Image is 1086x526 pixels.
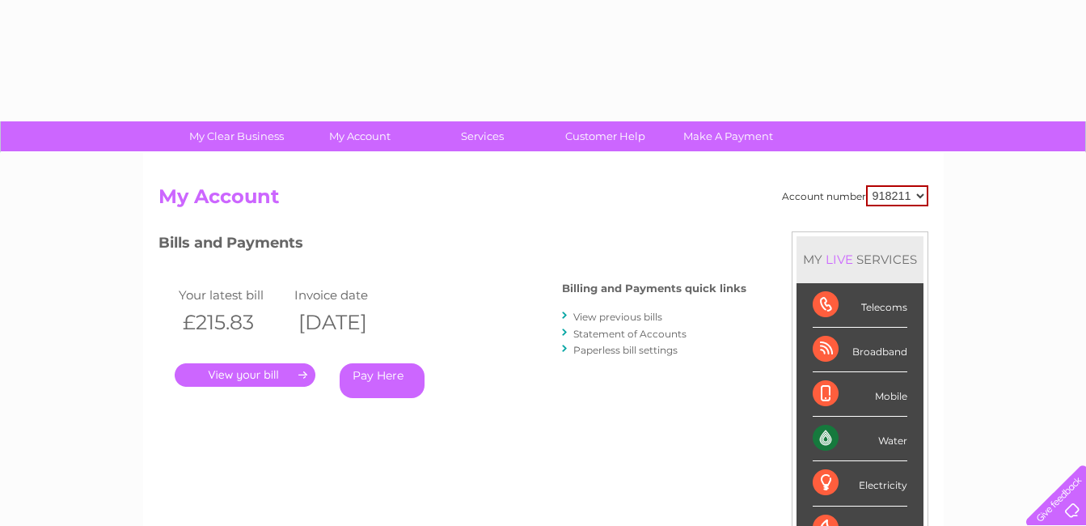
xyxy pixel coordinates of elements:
a: Make A Payment [661,121,795,151]
a: Statement of Accounts [573,328,687,340]
div: LIVE [822,252,856,267]
a: Pay Here [340,363,425,398]
a: My Clear Business [170,121,303,151]
div: Telecoms [813,283,907,328]
h3: Bills and Payments [158,231,746,260]
a: . [175,363,315,387]
div: Electricity [813,461,907,506]
div: MY SERVICES [797,236,923,282]
h2: My Account [158,185,928,216]
a: View previous bills [573,311,662,323]
th: £215.83 [175,306,291,339]
th: [DATE] [290,306,407,339]
td: Invoice date [290,284,407,306]
div: Broadband [813,328,907,372]
a: Services [416,121,549,151]
div: Water [813,417,907,461]
a: Customer Help [539,121,672,151]
td: Your latest bill [175,284,291,306]
a: Paperless bill settings [573,344,678,356]
a: My Account [293,121,426,151]
div: Mobile [813,372,907,417]
div: Account number [782,185,928,206]
h4: Billing and Payments quick links [562,282,746,295]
